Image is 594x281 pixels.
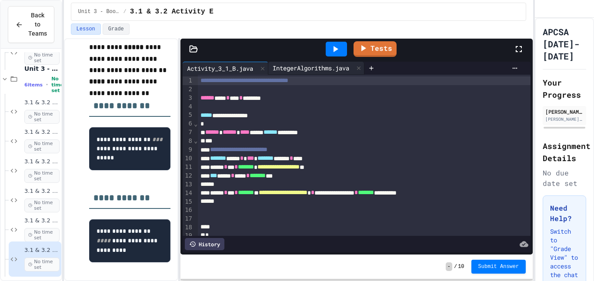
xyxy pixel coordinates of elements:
[183,163,194,172] div: 11
[478,263,519,270] span: Submit Answer
[130,7,214,17] span: 3.1 & 3.2 Activity E
[51,76,63,93] span: No time set
[545,108,584,116] div: [PERSON_NAME]
[268,63,354,73] div: IntegerAlgorithms.java
[24,258,60,271] span: No time set
[268,62,364,75] div: IntegerAlgorithms.java
[8,6,54,43] button: Back to Teams
[183,85,194,94] div: 2
[543,76,586,101] h2: Your Progress
[24,169,60,183] span: No time set
[183,154,194,163] div: 10
[183,137,194,145] div: 8
[183,76,194,85] div: 1
[183,180,194,189] div: 13
[543,168,586,188] div: No due date set
[183,145,194,154] div: 9
[183,62,268,75] div: Activity_3_1_B.java
[183,64,257,73] div: Activity_3_1_B.java
[24,65,60,73] span: Unit 3 - Boolean Expressions
[24,247,60,254] span: 3.1 & 3.2 Activity E
[183,215,194,223] div: 17
[354,41,397,57] a: Tests
[543,140,586,164] h2: Assignment Details
[471,260,526,274] button: Submit Answer
[183,172,194,180] div: 12
[123,8,127,15] span: /
[24,51,60,65] span: No time set
[194,120,198,127] span: Fold line
[446,262,452,271] span: -
[71,23,101,35] button: Lesson
[78,8,120,15] span: Unit 3 - Boolean Expressions
[194,137,198,144] span: Fold line
[24,82,43,88] span: 6 items
[550,203,579,224] h3: Need Help?
[183,198,194,206] div: 15
[24,217,60,225] span: 3.1 & 3.2 Activity D
[24,188,60,195] span: 3.1 & 3.2 Activity C
[24,139,60,153] span: No time set
[103,23,130,35] button: Grade
[183,231,194,240] div: 19
[454,263,457,270] span: /
[458,263,464,270] span: 10
[24,158,60,165] span: 3.1 & 3.2 Activity B
[183,189,194,198] div: 14
[183,119,194,128] div: 6
[24,198,60,212] span: No time set
[183,223,194,232] div: 18
[24,228,60,242] span: No time set
[28,11,47,38] span: Back to Teams
[183,128,194,137] div: 7
[185,238,224,250] div: History
[183,206,194,215] div: 16
[183,102,194,111] div: 4
[543,26,586,62] h1: APCSA [DATE]-[DATE]
[24,129,60,136] span: 3.1 & 3.2 Activity A
[24,99,60,106] span: 3.1 & 3.2 Lesson
[183,111,194,119] div: 5
[183,94,194,102] div: 3
[46,81,48,88] span: •
[24,110,60,124] span: No time set
[545,116,584,122] div: [PERSON_NAME][EMAIL_ADDRESS][DOMAIN_NAME]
